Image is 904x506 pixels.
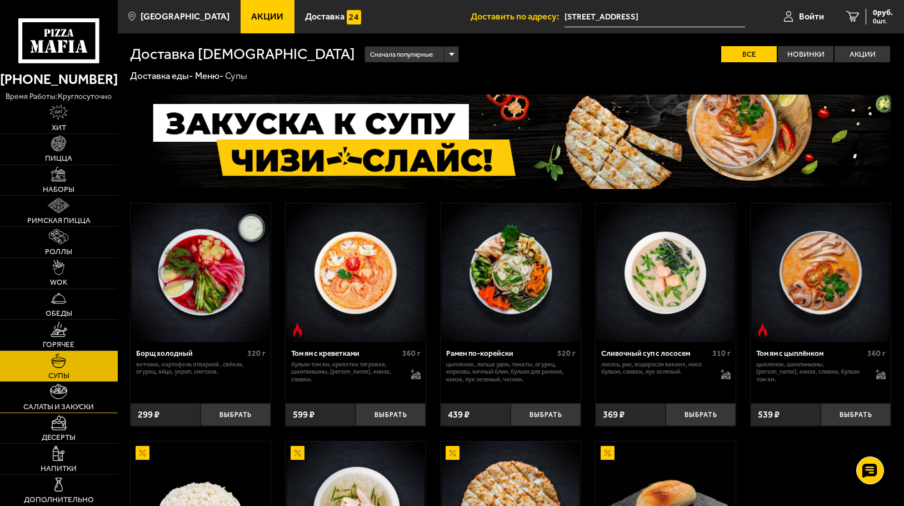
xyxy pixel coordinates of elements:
[712,349,731,358] span: 310 г
[666,403,736,426] button: Выбрать
[601,361,711,376] p: лосось, рис, водоросли вакамэ, мисо бульон, сливки, лук зеленый.
[441,204,581,341] a: Рамен по-корейски
[131,204,271,341] a: Борщ холодный
[46,310,72,318] span: Обеды
[27,217,91,225] span: Римская пицца
[446,349,555,358] div: Рамен по-корейски
[347,10,361,24] img: 15daf4d41897b9f0e9f617042186c801.svg
[402,349,421,358] span: 360 г
[752,204,890,341] img: Том ям с цыплёнком
[291,361,401,384] p: бульон том ям, креветка тигровая, шампиньоны, [PERSON_NAME], кинза, сливки.
[291,446,304,460] img: Акционный
[287,204,424,341] img: Том ям с креветками
[597,204,735,341] img: Сливочный суп с лососем
[141,12,229,21] span: [GEOGRAPHIC_DATA]
[130,70,193,81] a: Доставка еды-
[136,446,149,460] img: Акционный
[596,204,736,341] a: Сливочный суп с лососем
[291,323,304,337] img: Острое блюдо
[867,349,886,358] span: 360 г
[603,410,625,419] span: 369 ₽
[132,204,269,341] img: Борщ холодный
[601,446,615,460] img: Акционный
[821,403,891,426] button: Выбрать
[565,7,745,27] input: Ваш адрес доставки
[136,361,266,376] p: ветчина, картофель отварной , свёкла, огурец, яйцо, укроп, сметана.
[370,46,433,63] span: Сначала популярные
[195,70,223,81] a: Меню-
[201,403,271,426] button: Выбрать
[601,349,710,358] div: Сливочный суп с лососем
[225,70,247,82] div: Супы
[42,434,76,441] span: Десерты
[45,248,72,256] span: Роллы
[50,279,67,286] span: WOK
[43,341,74,349] span: Горячее
[138,410,159,419] span: 299 ₽
[471,12,565,21] span: Доставить по адресу:
[24,496,94,504] span: Дополнительно
[286,204,426,341] a: Острое блюдоТом ям с креветками
[835,46,890,63] label: Акции
[41,465,77,473] span: Напитки
[721,46,777,63] label: Все
[251,12,283,21] span: Акции
[136,349,244,358] div: Борщ холодный
[356,403,426,426] button: Выбрать
[305,12,344,21] span: Доставка
[756,349,865,358] div: Том ям с цыплёнком
[799,12,824,21] span: Войти
[23,403,94,411] span: Салаты и закуски
[45,155,72,162] span: Пицца
[873,18,893,24] span: 0 шт.
[756,323,770,337] img: Острое блюдо
[565,7,745,27] span: проспект Непокорённых, 17к4Е
[48,372,69,380] span: Супы
[873,9,893,17] span: 0 руб.
[293,410,314,419] span: 599 ₽
[511,403,581,426] button: Выбрать
[446,446,460,460] img: Акционный
[52,124,66,132] span: Хит
[557,349,576,358] span: 520 г
[778,46,833,63] label: Новинки
[291,349,399,358] div: Том ям с креветками
[751,204,891,341] a: Острое блюдоТом ям с цыплёнком
[43,186,74,194] span: Наборы
[446,361,576,384] p: цыпленок, лапша удон, томаты, огурец, морковь, яичный блин, бульон для рамена, кинза, лук зеленый...
[758,410,780,419] span: 539 ₽
[756,361,866,384] p: цыпленок, шампиньоны, [PERSON_NAME], кинза, сливки, бульон том ям.
[247,349,266,358] span: 320 г
[448,410,470,419] span: 439 ₽
[130,47,355,62] h1: Доставка [DEMOGRAPHIC_DATA]
[442,204,580,341] img: Рамен по-корейски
